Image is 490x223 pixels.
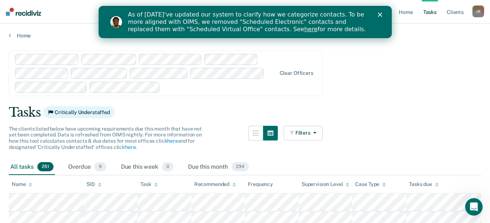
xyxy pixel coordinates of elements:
div: SID [86,181,102,187]
div: Name [12,181,32,187]
div: Tasks [9,105,481,120]
button: JR [472,6,484,17]
div: Due this month234 [187,159,250,175]
span: The clients listed below have upcoming requirements due this month that have not yet been complet... [9,126,202,150]
span: Critically Understaffed [43,106,115,118]
div: J R [472,6,484,17]
iframe: Intercom live chat [465,198,483,216]
div: Supervision Level [302,181,350,187]
span: 9 [94,162,106,172]
a: Home [9,32,481,39]
div: Due this week0 [119,159,175,175]
div: Close [279,7,287,11]
div: Case Type [355,181,386,187]
span: 234 [232,162,249,172]
a: here [206,20,219,27]
div: Recommended [194,181,236,187]
a: here [167,138,178,144]
iframe: Intercom live chat banner [99,6,392,38]
span: 251 [37,162,54,172]
span: 0 [162,162,173,172]
button: Filters [284,126,323,140]
img: Recidiviz [6,8,41,16]
div: Tasks due [409,181,439,187]
div: Overdue9 [67,159,108,175]
div: Frequency [248,181,273,187]
div: Task [140,181,158,187]
div: All tasks251 [9,159,55,175]
div: Clear officers [280,70,313,76]
a: here [125,144,136,150]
